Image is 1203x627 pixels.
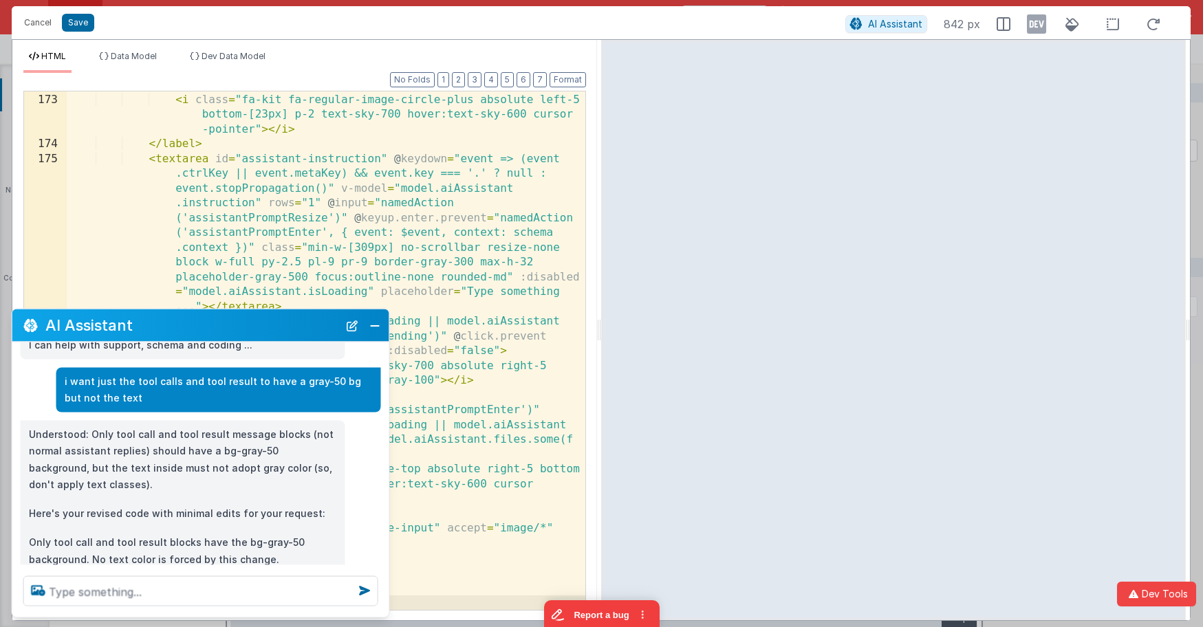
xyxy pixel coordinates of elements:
[29,505,337,522] p: Here's your revised code with minimal edits for your request:
[366,316,384,335] button: Close
[437,72,449,87] button: 1
[452,72,465,87] button: 2
[501,72,514,87] button: 5
[41,51,66,61] span: HTML
[24,152,67,315] div: 175
[45,317,338,333] h2: AI Assistant
[202,51,265,61] span: Dev Data Model
[868,18,922,30] span: AI Assistant
[343,316,362,335] button: New Chat
[24,93,67,137] div: 173
[517,72,530,87] button: 6
[944,16,980,32] span: 842 px
[533,72,547,87] button: 7
[17,13,58,32] button: Cancel
[24,137,67,152] div: 174
[468,72,481,87] button: 3
[390,72,435,87] button: No Folds
[65,373,373,406] p: i want just the tool calls and tool result to have a gray-50 bg but not the text
[111,51,157,61] span: Data Model
[484,72,498,87] button: 4
[845,15,927,33] button: AI Assistant
[29,426,337,493] p: Understood: Only tool call and tool result message blocks (not normal assistant replies) should h...
[1117,582,1196,606] button: Dev Tools
[550,72,586,87] button: Format
[29,534,337,568] p: Only tool call and tool result blocks have the bg-gray-50 background. No text color is forced by ...
[62,14,94,32] button: Save
[29,337,337,354] p: I can help with support, schema and coding ...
